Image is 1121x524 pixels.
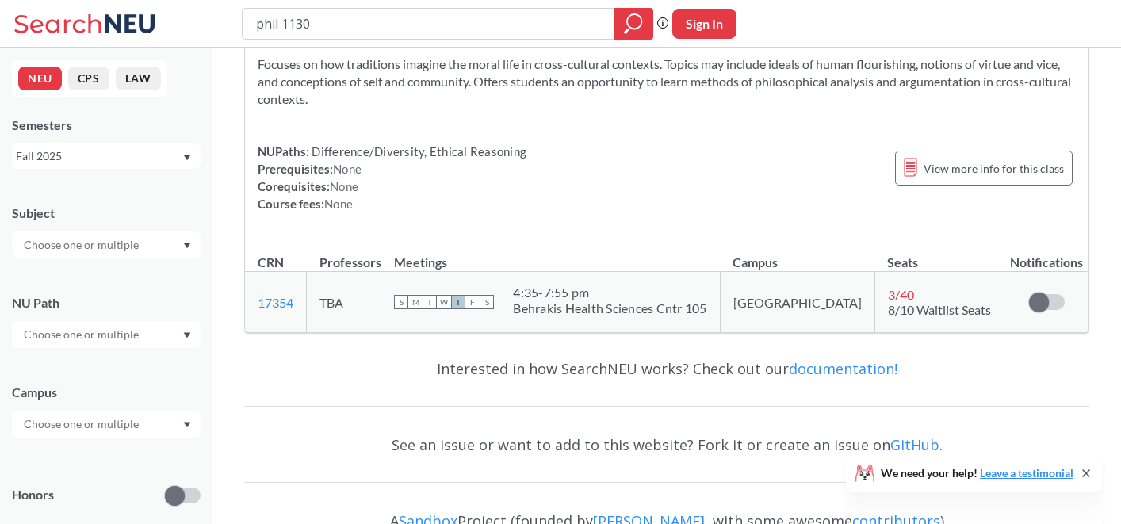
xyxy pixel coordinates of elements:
[437,295,451,309] span: W
[258,55,1076,108] section: Focuses on how traditions imagine the moral life in cross-cultural contexts. Topics may include i...
[307,272,381,333] td: TBA
[12,294,201,312] div: NU Path
[258,295,293,310] a: 17354
[183,332,191,338] svg: Dropdown arrow
[12,205,201,222] div: Subject
[888,302,991,317] span: 8/10 Waitlist Seats
[324,197,353,211] span: None
[12,117,201,134] div: Semesters
[720,238,874,272] th: Campus
[890,435,939,454] a: GitHub
[12,486,54,504] p: Honors
[924,159,1064,178] span: View more info for this class
[333,162,362,176] span: None
[330,179,358,193] span: None
[12,143,201,169] div: Fall 2025Dropdown arrow
[513,300,706,316] div: Behrakis Health Sciences Cntr 105
[465,295,480,309] span: F
[980,466,1073,480] a: Leave a testimonial
[12,321,201,348] div: Dropdown arrow
[381,238,720,272] th: Meetings
[16,147,182,165] div: Fall 2025
[244,422,1089,468] div: See an issue or want to add to this website? Fork it or create an issue on .
[1004,238,1088,272] th: Notifications
[874,238,1004,272] th: Seats
[16,325,149,344] input: Choose one or multiple
[183,243,191,249] svg: Dropdown arrow
[254,10,603,37] input: Class, professor, course number, "phrase"
[888,287,914,302] span: 3 / 40
[789,359,897,378] a: documentation!
[480,295,494,309] span: S
[18,67,62,90] button: NEU
[881,468,1073,479] span: We need your help!
[307,238,381,272] th: Professors
[12,411,201,438] div: Dropdown arrow
[258,254,284,271] div: CRN
[408,295,423,309] span: M
[16,235,149,254] input: Choose one or multiple
[513,285,706,300] div: 4:35 - 7:55 pm
[309,144,526,159] span: Difference/Diversity, Ethical Reasoning
[624,13,643,35] svg: magnifying glass
[423,295,437,309] span: T
[258,143,526,212] div: NUPaths: Prerequisites: Corequisites: Course fees:
[183,422,191,428] svg: Dropdown arrow
[183,155,191,161] svg: Dropdown arrow
[12,231,201,258] div: Dropdown arrow
[12,384,201,401] div: Campus
[68,67,109,90] button: CPS
[720,272,874,333] td: [GEOGRAPHIC_DATA]
[16,415,149,434] input: Choose one or multiple
[451,295,465,309] span: T
[244,346,1089,392] div: Interested in how SearchNEU works? Check out our
[614,8,653,40] div: magnifying glass
[394,295,408,309] span: S
[116,67,161,90] button: LAW
[672,9,736,39] button: Sign In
